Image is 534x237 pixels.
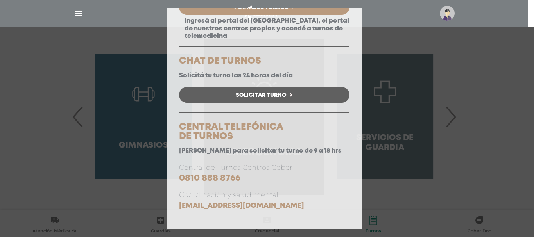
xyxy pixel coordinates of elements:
span: Solicitar Turno [236,93,287,98]
p: Central de Turnos Centros Cober [179,162,349,184]
span: Portal de Turnos [234,5,289,10]
h5: CHAT DE TURNOS [179,57,349,66]
p: Solicitá tu turno las 24 horas del día [179,72,349,79]
p: [PERSON_NAME] para solicitar tu turno de 9 a 18 hrs [179,147,349,155]
p: Ingresá al portal del [GEOGRAPHIC_DATA], el portal de nuestros centros propios y accedé a turnos ... [179,17,349,40]
p: Coordinación y salud mental [179,190,349,211]
a: [EMAIL_ADDRESS][DOMAIN_NAME] [179,203,304,209]
h5: CENTRAL TELEFÓNICA DE TURNOS [179,123,349,141]
a: Solicitar Turno [179,87,349,103]
a: 0810 888 8766 [179,174,240,182]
